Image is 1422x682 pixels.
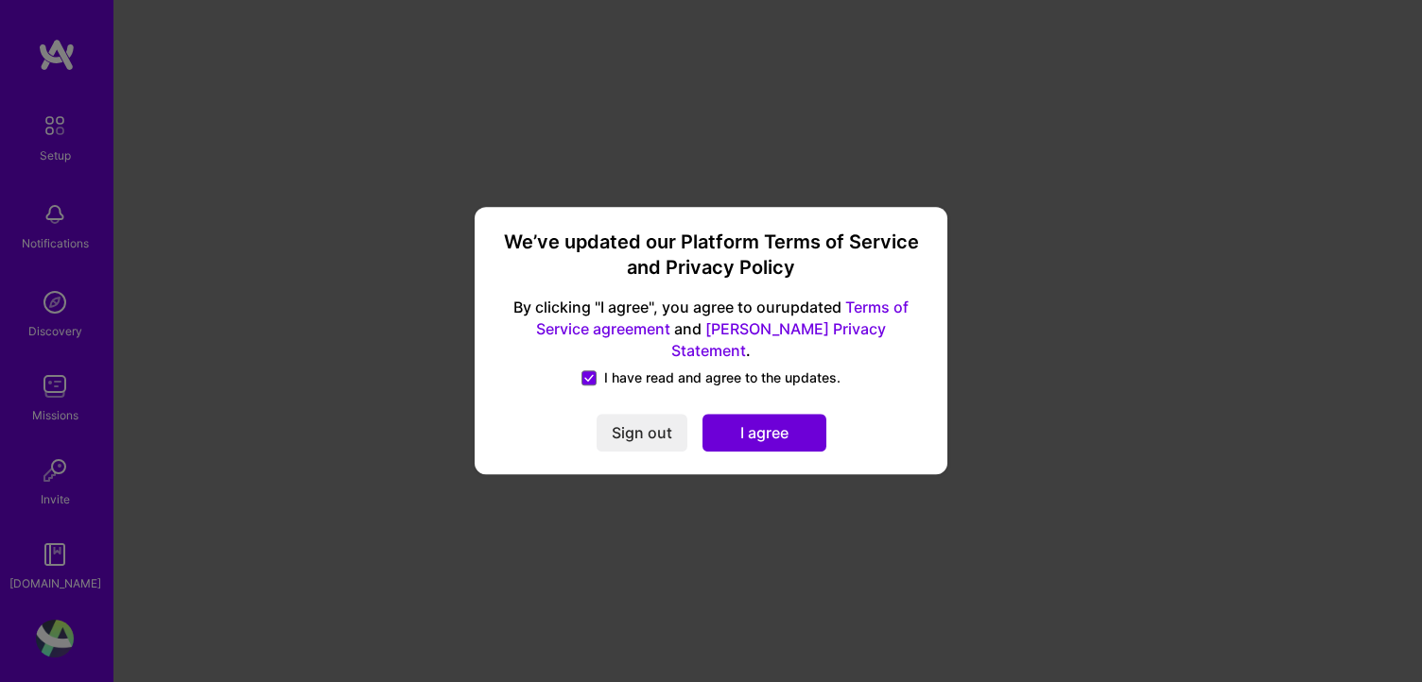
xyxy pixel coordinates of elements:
span: I have read and agree to the updates. [604,369,841,388]
h3: We’ve updated our Platform Terms of Service and Privacy Policy [497,230,925,281]
a: [PERSON_NAME] Privacy Statement [671,319,886,360]
a: Terms of Service agreement [536,298,909,338]
button: Sign out [597,415,687,452]
button: I agree [702,415,826,452]
span: By clicking "I agree", you agree to our updated and . [497,297,925,362]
